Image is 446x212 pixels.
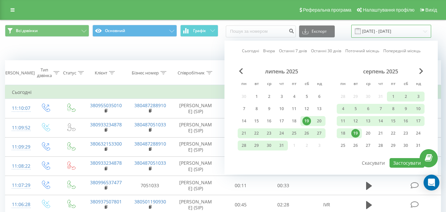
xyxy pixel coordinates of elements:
div: вт 8 лип 2025 р. [250,104,263,114]
div: Співробітник [178,70,205,76]
div: пт 1 серп 2025 р. [387,92,399,102]
div: 19 [302,117,311,125]
div: 11:06:28 [12,198,26,211]
button: Графік [180,25,218,37]
span: Всі дзвінки [16,28,38,33]
abbr: п’ятниця [289,79,299,89]
div: ср 9 лип 2025 р. [263,104,275,114]
div: сб 2 серп 2025 р. [399,92,412,102]
div: нд 24 серп 2025 р. [412,128,425,138]
abbr: п’ятниця [388,79,398,89]
div: пн 28 лип 2025 р. [238,141,250,150]
a: 380937507801 [90,198,122,205]
div: 4 [290,92,298,101]
td: [PERSON_NAME] (SIP) [172,118,220,137]
div: Статус [63,70,76,76]
div: пн 7 лип 2025 р. [238,104,250,114]
div: Бізнес номер [132,70,159,76]
div: чт 17 лип 2025 р. [275,116,288,126]
div: чт 3 лип 2025 р. [275,92,288,102]
div: 11:09:29 [12,141,26,153]
div: ср 13 серп 2025 р. [362,116,374,126]
div: сб 19 лип 2025 р. [300,116,313,126]
button: Основний [92,25,177,37]
div: Open Intercom Messenger [424,175,439,191]
div: вт 12 серп 2025 р. [349,116,362,126]
div: 11:07:29 [12,179,26,192]
td: [PERSON_NAME] (SIP) [172,176,220,195]
td: 7051033 [128,176,172,195]
a: Сьогодні [242,48,259,54]
div: нд 6 лип 2025 р. [313,92,326,102]
div: чт 21 серп 2025 р. [374,128,387,138]
a: 380487051033 [134,121,166,128]
div: 18 [290,117,298,125]
abbr: неділя [413,79,423,89]
div: нд 31 серп 2025 р. [412,141,425,150]
div: Тип дзвінка [37,67,52,78]
div: 8 [252,105,261,113]
div: 30 [265,141,273,150]
div: 27 [315,129,324,138]
a: 380933234878 [90,121,122,128]
span: Налаштування профілю [363,7,414,13]
div: чт 31 лип 2025 р. [275,141,288,150]
div: 21 [240,129,248,138]
a: Попередній місяць [383,48,421,54]
div: сб 16 серп 2025 р. [399,116,412,126]
a: Вчора [263,48,275,54]
div: вт 22 лип 2025 р. [250,128,263,138]
td: [PERSON_NAME] (SIP) [172,137,220,156]
abbr: четвер [376,79,386,89]
div: 25 [290,129,298,138]
div: 31 [277,141,286,150]
div: Клієнт [95,70,107,76]
div: 6 [315,92,324,101]
div: 20 [364,129,372,138]
div: нд 27 лип 2025 р. [313,128,326,138]
div: 31 [414,141,423,150]
div: нд 3 серп 2025 р. [412,92,425,102]
div: пт 29 серп 2025 р. [387,141,399,150]
div: чт 14 серп 2025 р. [374,116,387,126]
div: сб 5 лип 2025 р. [300,92,313,102]
div: 6 [364,105,372,113]
div: вт 15 лип 2025 р. [250,116,263,126]
div: вт 5 серп 2025 р. [349,104,362,114]
div: липень 2025 [238,68,326,75]
div: пт 22 серп 2025 р. [387,128,399,138]
div: чт 7 серп 2025 р. [374,104,387,114]
div: вт 19 серп 2025 р. [349,128,362,138]
abbr: середа [264,79,274,89]
div: 13 [364,117,372,125]
div: 22 [252,129,261,138]
div: 25 [339,141,347,150]
abbr: субота [401,79,411,89]
input: Пошук за номером [226,25,296,37]
span: Графік [193,28,206,33]
div: пн 25 серп 2025 р. [337,141,349,150]
div: 9 [401,105,410,113]
a: 380487051033 [134,160,166,166]
td: 00:15 [220,99,262,118]
div: [PERSON_NAME] [1,70,35,76]
td: [PERSON_NAME] (SIP) [172,156,220,176]
div: пн 14 лип 2025 р. [238,116,250,126]
div: 7 [376,105,385,113]
a: 380632153300 [90,141,122,147]
div: пн 21 лип 2025 р. [238,128,250,138]
div: пт 11 лип 2025 р. [288,104,300,114]
span: Реферальна програма [303,7,352,13]
div: 17 [414,117,423,125]
div: сб 23 серп 2025 р. [399,128,412,138]
div: пт 4 лип 2025 р. [288,92,300,102]
div: 11 [290,105,298,113]
div: 29 [252,141,261,150]
abbr: неділя [314,79,324,89]
div: ср 6 серп 2025 р. [362,104,374,114]
button: Всі дзвінки [5,25,89,37]
div: ср 27 серп 2025 р. [362,141,374,150]
div: 4 [339,105,347,113]
div: 15 [389,117,397,125]
div: 9 [265,105,273,113]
